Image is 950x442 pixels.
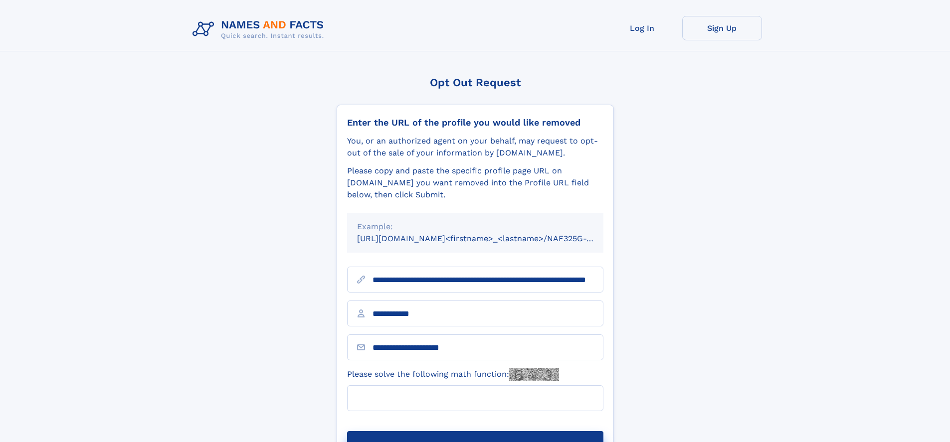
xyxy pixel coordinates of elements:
a: Sign Up [682,16,762,40]
div: Example: [357,221,593,233]
a: Log In [602,16,682,40]
div: Opt Out Request [337,76,614,89]
img: Logo Names and Facts [189,16,332,43]
div: Enter the URL of the profile you would like removed [347,117,603,128]
div: You, or an authorized agent on your behalf, may request to opt-out of the sale of your informatio... [347,135,603,159]
div: Please copy and paste the specific profile page URL on [DOMAIN_NAME] you want removed into the Pr... [347,165,603,201]
small: [URL][DOMAIN_NAME]<firstname>_<lastname>/NAF325G-xxxxxxxx [357,234,622,243]
label: Please solve the following math function: [347,368,559,381]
